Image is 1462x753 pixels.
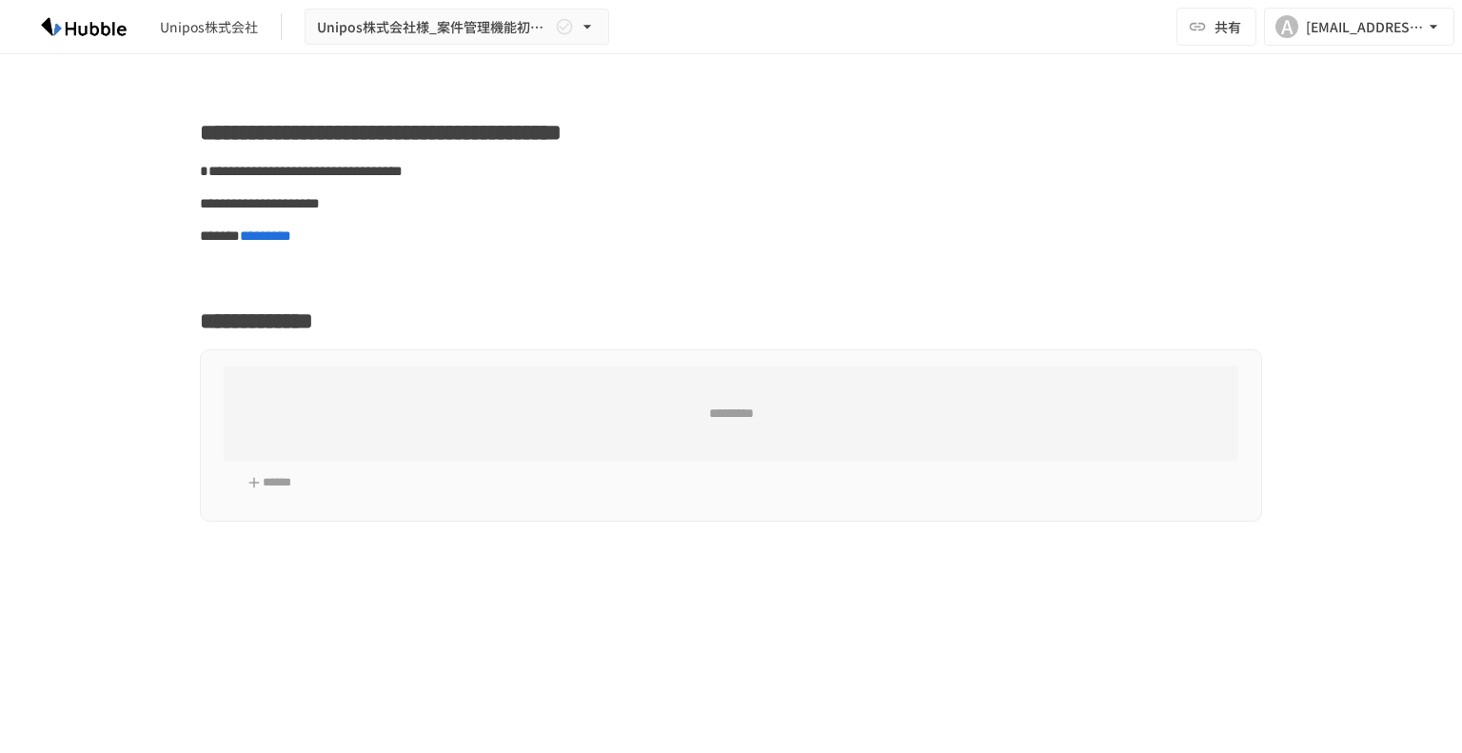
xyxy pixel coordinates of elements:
[1215,16,1241,37] span: 共有
[23,11,145,42] img: HzDRNkGCf7KYO4GfwKnzITak6oVsp5RHeZBEM1dQFiQ
[1176,8,1256,46] button: 共有
[317,15,551,39] span: Unipos株式会社様_案件管理機能初期タスク
[1275,15,1298,38] div: A
[305,9,609,46] button: Unipos株式会社様_案件管理機能初期タスク
[1306,15,1424,39] div: [EMAIL_ADDRESS][DOMAIN_NAME]
[160,17,258,37] div: Unipos株式会社
[1264,8,1454,46] button: A[EMAIL_ADDRESS][DOMAIN_NAME]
